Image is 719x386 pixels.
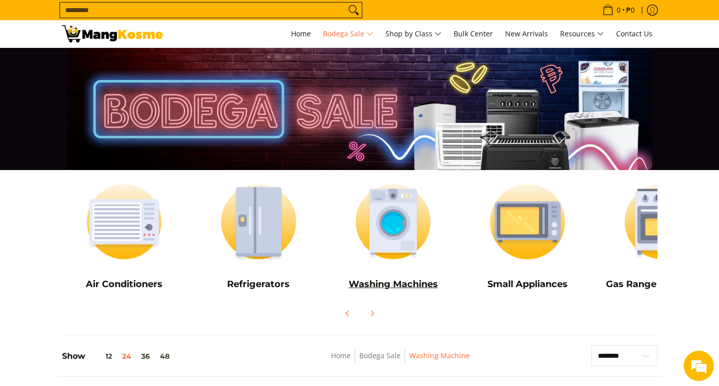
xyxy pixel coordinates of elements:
[615,7,622,14] span: 0
[454,29,493,38] span: Bulk Center
[616,29,652,38] span: Contact Us
[346,3,362,18] button: Search
[465,175,590,297] a: Small Appliances Small Appliances
[465,279,590,290] h5: Small Appliances
[449,20,498,47] a: Bulk Center
[62,351,175,361] h5: Show
[611,20,657,47] a: Contact Us
[196,279,321,290] h5: Refrigerators
[62,175,187,297] a: Air Conditioners Air Conditioners
[385,28,441,40] span: Shop by Class
[380,20,447,47] a: Shop by Class
[625,7,636,14] span: ₱0
[465,175,590,268] img: Small Appliances
[323,28,373,40] span: Bodega Sale
[409,350,470,362] span: Washing Machine
[331,351,351,360] a: Home
[599,5,638,16] span: •
[318,20,378,47] a: Bodega Sale
[291,29,311,38] span: Home
[155,352,175,360] button: 48
[500,20,553,47] a: New Arrivals
[359,351,401,360] a: Bodega Sale
[62,175,187,268] img: Air Conditioners
[260,350,541,372] nav: Breadcrumbs
[85,352,117,360] button: 12
[331,175,456,268] img: Washing Machines
[173,20,657,47] nav: Main Menu
[117,352,136,360] button: 24
[286,20,316,47] a: Home
[62,25,163,42] img: Bodega Sale l Mang Kosme: Cost-Efficient &amp; Quality Home Appliances Washing Machine
[62,279,187,290] h5: Air Conditioners
[337,302,359,324] button: Previous
[560,28,604,40] span: Resources
[361,302,383,324] button: Next
[331,175,456,297] a: Washing Machines Washing Machines
[331,279,456,290] h5: Washing Machines
[555,20,609,47] a: Resources
[196,175,321,297] a: Refrigerators Refrigerators
[136,352,155,360] button: 36
[505,29,548,38] span: New Arrivals
[196,175,321,268] img: Refrigerators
